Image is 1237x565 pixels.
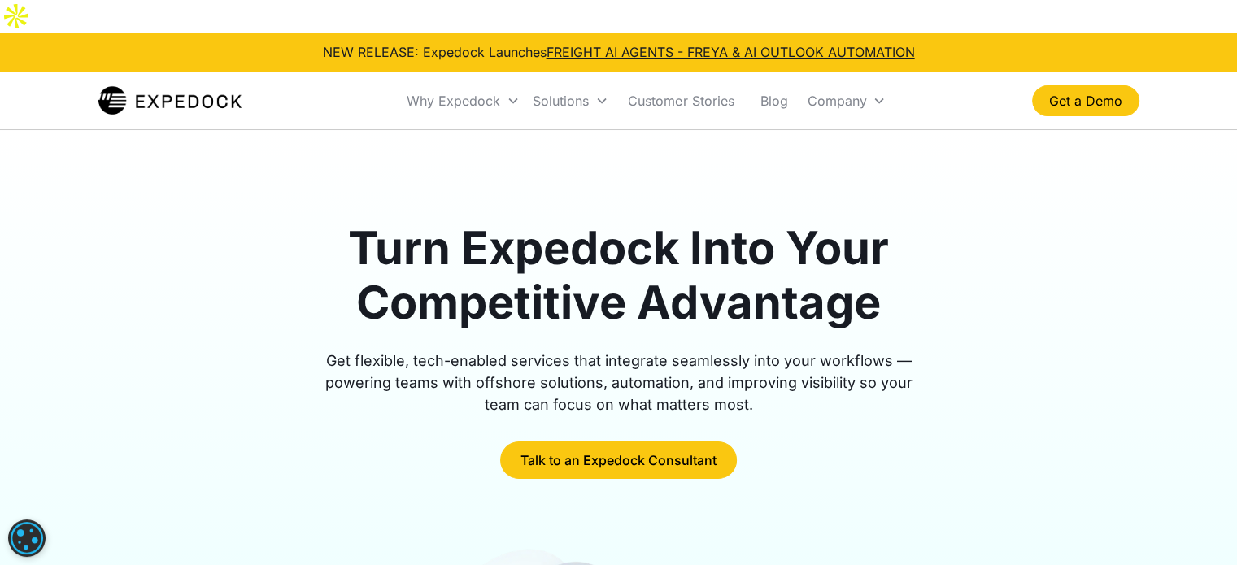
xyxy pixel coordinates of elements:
div: Get flexible, tech-enabled services that integrate seamlessly into your workflows — powering team... [307,350,931,415]
img: Expedock Logo [98,85,242,117]
a: Talk to an Expedock Consultant [500,441,737,479]
a: Blog [747,73,800,128]
a: FREIGHT AI AGENTS - FREYA & AI OUTLOOK AUTOMATION [547,44,915,60]
a: Customer Stories [615,73,747,128]
h1: Turn Expedock Into Your Competitive Advantage [307,221,931,330]
div: Why Expedock [407,93,500,109]
a: home [98,85,242,117]
div: Solutions [533,93,589,109]
div: NEW RELEASE: Expedock Launches [323,42,915,62]
a: Get a Demo [1032,85,1139,116]
div: Why Expedock [400,73,526,128]
iframe: Chat Widget [1156,487,1237,565]
div: Company [800,73,892,128]
div: Company [807,93,866,109]
div: Solutions [526,73,615,128]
